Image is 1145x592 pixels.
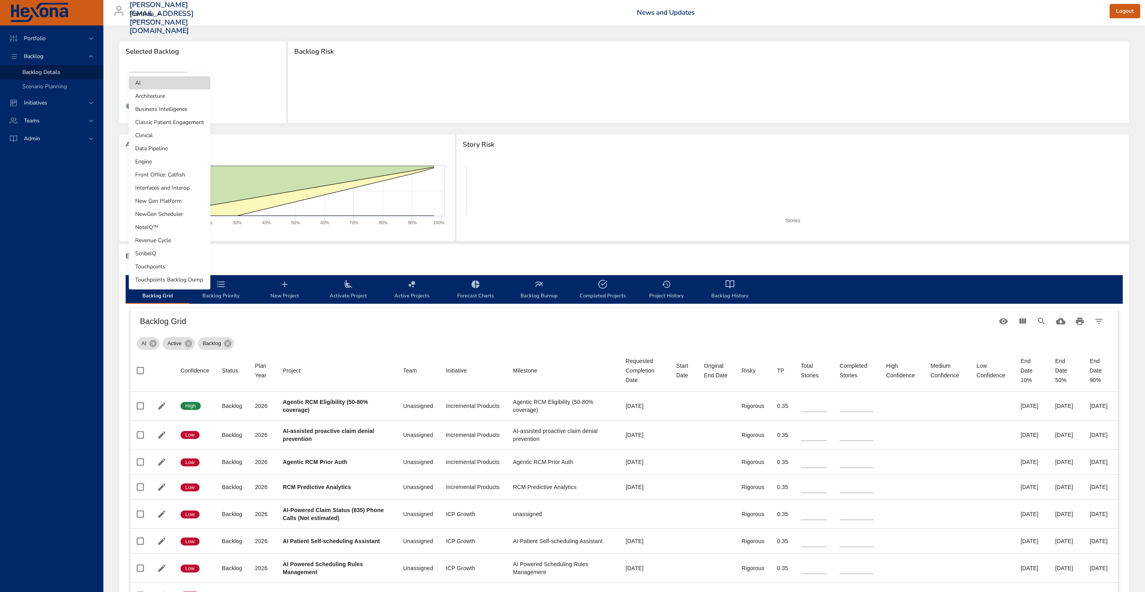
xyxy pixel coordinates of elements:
li: Touchpoints Backlog Dump [129,273,210,286]
li: Engine [129,155,210,168]
li: Revenue Cycle [129,234,210,247]
li: Architecture [129,89,210,103]
li: New Gen Platform [129,194,210,208]
li: Data Pipeline [129,142,210,155]
li: NoteIQ™ [129,221,210,234]
li: Clinical [129,129,210,142]
li: Interfaces and Interop [129,181,210,194]
li: Business Intelligence [129,103,210,116]
li: AI [129,76,210,89]
li: Classic Patient Engagement [129,116,210,129]
li: Touchpoints [129,260,210,273]
li: Front Office: Catfish [129,168,210,181]
li: ScribeIQ [129,247,210,260]
li: NewGen Scheduler [129,208,210,221]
